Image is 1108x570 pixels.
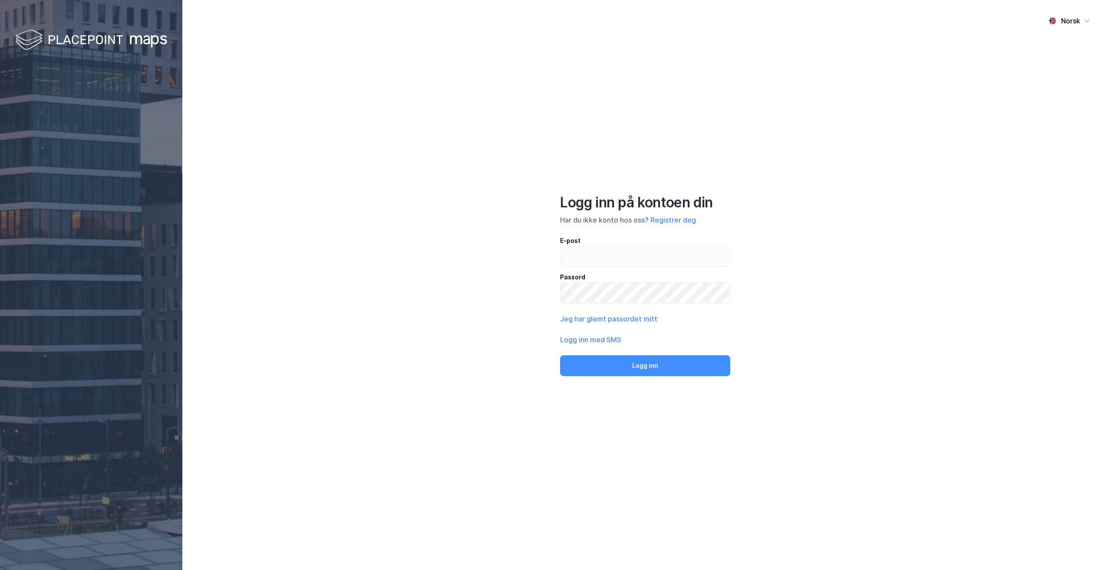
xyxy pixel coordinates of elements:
div: E-post [560,236,730,246]
button: Jeg har glemt passordet mitt [560,314,657,324]
img: logo-white.f07954bde2210d2a523dddb988cd2aa7.svg [15,28,167,53]
div: Passord [560,272,730,282]
div: Logg inn på kontoen din [560,194,730,211]
button: Logg inn med SMS [560,334,621,345]
button: Logg inn [560,355,730,376]
div: Har du ikke konto hos oss? [560,215,730,225]
div: Norsk [1061,16,1080,26]
button: Registrer deg [650,215,696,225]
